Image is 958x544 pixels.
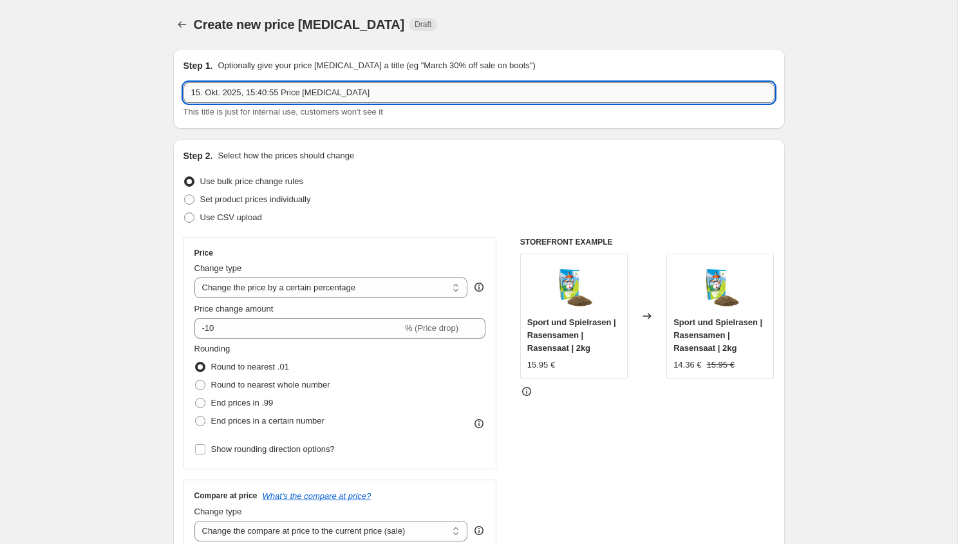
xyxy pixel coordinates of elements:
span: Use CSV upload [200,212,262,222]
div: help [473,524,485,537]
span: End prices in a certain number [211,416,324,426]
div: 15.95 € [527,359,555,371]
input: 30% off holiday sale [183,82,775,103]
p: Optionally give your price [MEDICAL_DATA] a title (eg "March 30% off sale on boots") [218,59,535,72]
span: Create new price [MEDICAL_DATA] [194,17,405,32]
button: What's the compare at price? [263,491,371,501]
span: Sport und Spielrasen | Rasensamen | Rasensaat | 2kg [527,317,616,353]
div: 14.36 € [673,359,701,371]
span: Use bulk price change rules [200,176,303,186]
h6: STOREFRONT EXAMPLE [520,237,775,247]
span: Price change amount [194,304,274,314]
span: Rounding [194,344,230,353]
strike: 15.95 € [707,359,735,371]
img: Rasensamen_Sportrasen_80x.jpg [548,261,599,312]
span: Set product prices individually [200,194,311,204]
h3: Compare at price [194,491,258,501]
input: -15 [194,318,402,339]
div: help [473,281,485,294]
span: Change type [194,263,242,273]
img: Rasensamen_Sportrasen_80x.jpg [695,261,746,312]
span: Draft [415,19,431,30]
span: Round to nearest .01 [211,362,289,371]
h3: Price [194,248,213,258]
span: This title is just for internal use, customers won't see it [183,107,383,117]
p: Select how the prices should change [218,149,354,162]
button: Price change jobs [173,15,191,33]
span: Show rounding direction options? [211,444,335,454]
h2: Step 2. [183,149,213,162]
span: Change type [194,507,242,516]
span: End prices in .99 [211,398,274,408]
span: % (Price drop) [405,323,458,333]
span: Sport und Spielrasen | Rasensamen | Rasensaat | 2kg [673,317,762,353]
span: Round to nearest whole number [211,380,330,389]
h2: Step 1. [183,59,213,72]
